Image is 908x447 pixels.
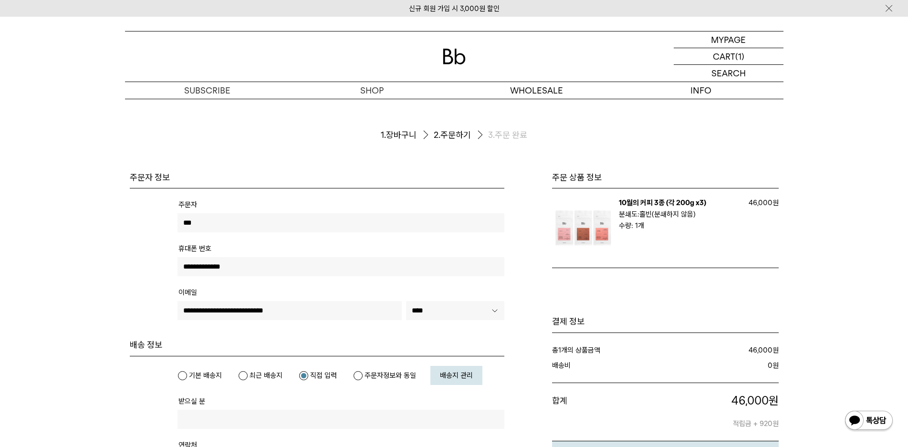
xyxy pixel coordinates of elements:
li: 장바구니 [381,127,434,143]
img: 로고 [443,49,466,64]
a: CART (1) [674,48,783,65]
h1: 결제 정보 [552,316,779,327]
p: MYPAGE [711,31,746,48]
p: SEARCH [711,65,746,82]
h4: 배송 정보 [130,339,504,351]
span: 휴대폰 번호 [178,244,211,253]
p: (1) [735,48,744,64]
a: SUBSCRIBE [125,82,290,99]
p: 원 [649,393,779,409]
a: 배송지 관리 [430,366,482,385]
span: 이메일 [178,288,197,297]
label: 주문자정보와 동일 [353,371,416,380]
h4: 주문자 정보 [130,172,504,183]
b: 홀빈(분쇄하지 않음) [639,210,696,218]
li: 주문하기 [434,127,488,143]
label: 기본 배송지 [177,371,222,380]
span: 배송지 관리 [440,371,473,380]
a: 10월의 커피 3종 (각 200g x3) [619,198,706,207]
h3: 주문 상품 정보 [552,172,779,183]
dt: 총 개의 상품금액 [552,344,675,356]
dt: 배송비 [552,360,669,371]
p: INFO [619,82,783,99]
li: 주문 완료 [488,129,527,141]
strong: 0 [768,361,772,370]
label: 최근 배송지 [238,371,282,380]
p: 수량: 1개 [619,220,741,231]
p: WHOLESALE [454,82,619,99]
p: 46,000원 [741,197,779,208]
span: 3. [488,129,495,141]
span: 1. [381,129,386,141]
p: 분쇄도: [619,208,736,220]
img: 카카오톡 채널 1:1 채팅 버튼 [844,410,894,433]
span: 2. [434,129,440,141]
span: 받으실 분 [178,397,205,405]
a: SHOP [290,82,454,99]
img: 10월의 커피 3종 (각 200g x3) [552,197,614,259]
p: 적립금 + 920원 [649,408,779,429]
span: 46,000 [731,394,769,407]
span: 주문자 [178,200,197,209]
a: 신규 회원 가입 시 3,000원 할인 [409,4,500,13]
label: 직접 입력 [299,371,337,380]
dt: 합계 [552,393,649,430]
strong: 1 [558,346,561,354]
dd: 원 [674,344,779,356]
a: MYPAGE [674,31,783,48]
p: CART [713,48,735,64]
dd: 원 [669,360,779,371]
strong: 46,000 [749,346,772,354]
